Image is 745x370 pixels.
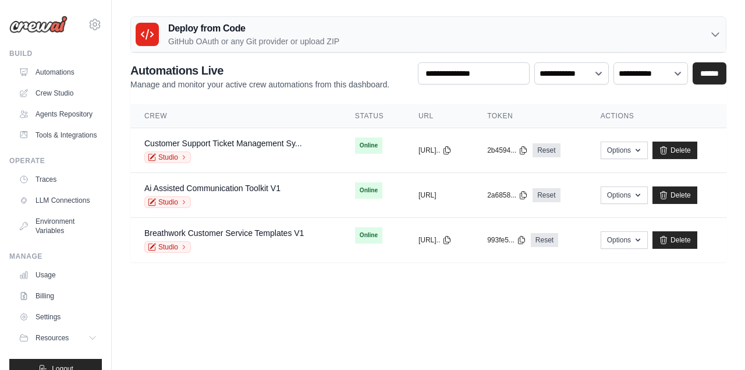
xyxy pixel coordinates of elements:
button: Resources [14,329,102,347]
a: Delete [652,186,697,204]
button: Options [601,186,648,204]
button: Options [601,142,648,159]
p: Manage and monitor your active crew automations from this dashboard. [130,79,389,90]
a: Reset [533,188,560,202]
a: Environment Variables [14,212,102,240]
p: GitHub OAuth or any Git provider or upload ZIP [168,36,339,47]
a: Studio [144,196,191,208]
img: Logo [9,16,68,33]
span: Online [355,138,382,154]
a: Automations [14,63,102,82]
span: Online [355,227,382,244]
a: Delete [652,142,697,159]
a: Agents Repository [14,105,102,124]
a: Delete [652,231,697,249]
a: LLM Connections [14,191,102,210]
h2: Automations Live [130,62,389,79]
a: Usage [14,266,102,284]
span: Resources [36,333,69,343]
a: Breathwork Customer Service Templates V1 [144,228,304,238]
a: Studio [144,151,191,163]
a: Studio [144,241,191,253]
a: Customer Support Ticket Management Sy... [144,139,302,148]
button: 2b4594... [487,146,528,155]
a: Tools & Integrations [14,126,102,145]
th: URL [405,104,473,128]
th: Crew [130,104,341,128]
h3: Deploy from Code [168,22,339,36]
a: Ai Assisted Communication Toolkit V1 [144,184,281,193]
th: Status [341,104,405,128]
a: Crew Studio [14,84,102,103]
button: 993fe5... [487,235,526,245]
th: Actions [587,104,726,128]
a: Traces [14,170,102,189]
div: Manage [9,252,102,261]
div: Operate [9,156,102,165]
div: Build [9,49,102,58]
a: Billing [14,287,102,305]
a: Reset [531,233,558,247]
button: 2a6858... [487,191,528,200]
a: Settings [14,308,102,326]
span: Online [355,182,382,199]
a: Reset [533,143,560,157]
th: Token [473,104,587,128]
button: Options [601,231,648,249]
